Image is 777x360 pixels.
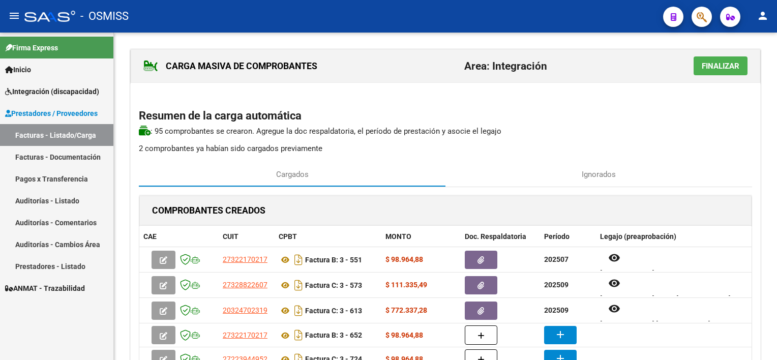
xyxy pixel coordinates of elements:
span: Doc. Respaldatoria [465,232,526,241]
mat-icon: remove_red_eye [608,252,620,264]
span: Período [544,232,570,241]
datatable-header-cell: MONTO [381,226,461,248]
datatable-header-cell: CPBT [275,226,382,248]
span: 27328822607 [223,281,267,289]
datatable-header-cell: CAE [139,226,219,248]
span: CPBT [279,232,297,241]
i: Descargar documento [292,327,305,343]
div: [PERSON_NAME] [PERSON_NAME] [600,318,748,330]
mat-icon: add [554,328,566,341]
span: 27322170217 [223,331,267,339]
mat-icon: person [757,10,769,22]
span: ANMAT - Trazabilidad [5,283,85,294]
h2: Resumen de la carga automática [139,106,752,126]
div: [PERSON_NAME] [600,267,748,279]
span: Legajo (preaprobación) [600,232,676,241]
strong: $ 98.964,88 [385,331,423,339]
span: Ignorados [582,169,616,180]
span: , el período de prestación y asocie el legajo [354,127,501,136]
span: - OSMISS [80,5,129,27]
datatable-header-cell: Legajo (preaprobación) [596,226,752,248]
span: Cargados [276,169,309,180]
h1: CARGA MASIVA DE COMPROBANTES [143,58,317,74]
strong: 202509 [544,281,569,289]
span: CUIT [223,232,238,241]
datatable-header-cell: CUIT [219,226,275,248]
span: Prestadores / Proveedores [5,108,98,119]
strong: Factura B: 3 - 551 [305,256,362,264]
mat-icon: menu [8,10,20,22]
span: 20324702319 [223,306,267,314]
mat-icon: remove_red_eye [608,303,620,315]
span: Integración (discapacidad) [5,86,99,97]
strong: $ 98.964,88 [385,255,423,263]
span: Finalizar [702,62,739,71]
strong: Factura B: 3 - 652 [305,332,362,340]
datatable-header-cell: Doc. Respaldatoria [461,226,540,248]
datatable-header-cell: Período [540,226,596,248]
strong: 202509 [544,306,569,314]
div: [PERSON_NAME] DE LA [PERSON_NAME] [600,293,748,305]
strong: 202507 [544,255,569,263]
strong: $ 772.337,28 [385,306,427,314]
i: Descargar documento [292,303,305,319]
button: Finalizar [694,56,748,75]
span: 27322170217 [223,255,267,263]
h1: COMPROBANTES CREADOS [152,202,265,219]
p: 2 comprobantes ya habían sido cargados previamente [139,143,752,154]
strong: Factura C: 3 - 573 [305,281,362,289]
mat-icon: remove_red_eye [608,277,620,289]
span: Inicio [5,64,31,75]
p: : 95 comprobantes se crearon. Agregue la doc respaldatoria [139,126,752,137]
span: CAE [143,232,157,241]
span: Firma Express [5,42,58,53]
span: MONTO [385,232,411,241]
strong: Factura C: 3 - 613 [305,307,362,315]
iframe: Intercom live chat [742,325,767,350]
strong: $ 111.335,49 [385,281,427,289]
i: Descargar documento [292,252,305,268]
i: Descargar documento [292,277,305,293]
h2: Area: Integración [464,56,547,76]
